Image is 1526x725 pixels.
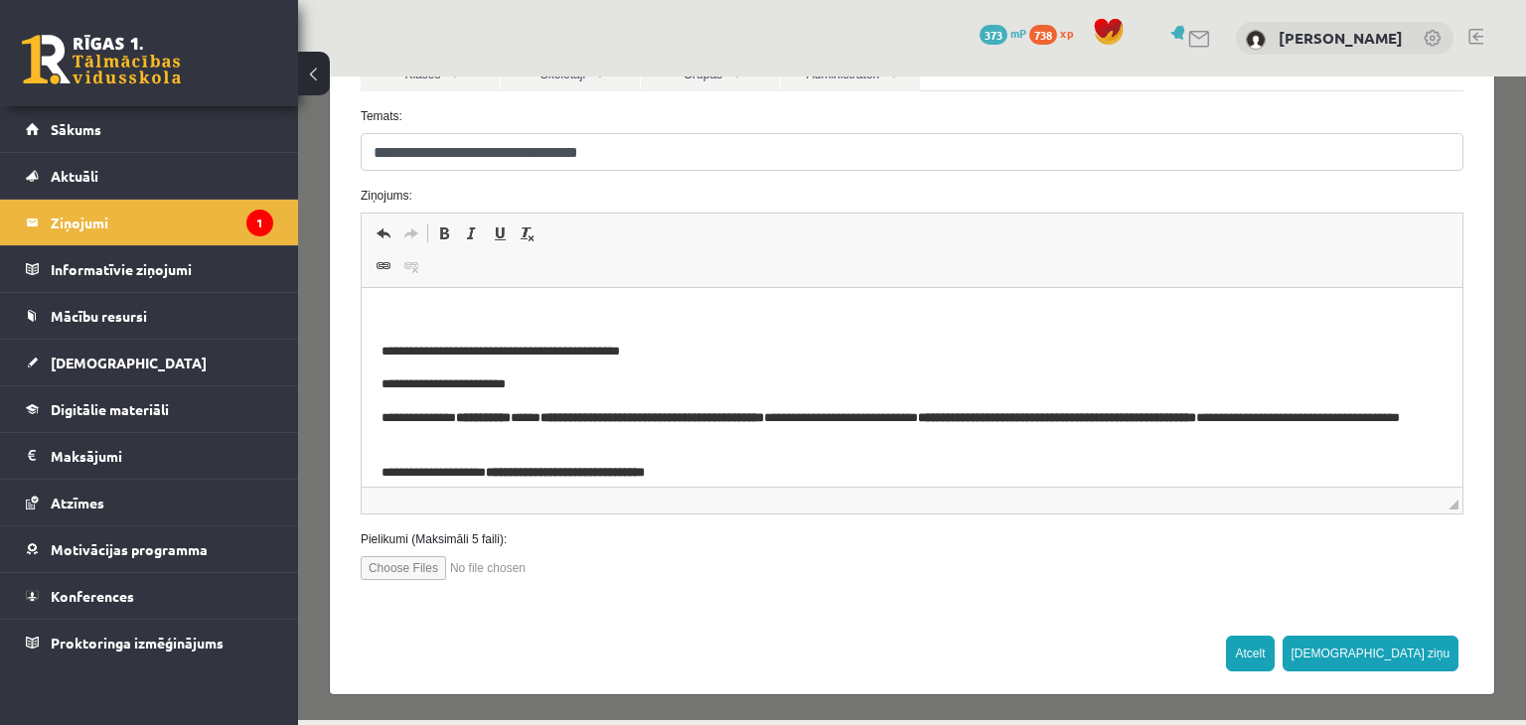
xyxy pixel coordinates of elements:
a: Proktoringa izmēģinājums [26,620,273,665]
label: Pielikumi (Maksimāli 5 faili): [48,454,1180,472]
a: 738 xp [1029,25,1083,41]
a: Informatīvie ziņojumi [26,246,273,292]
span: [DEMOGRAPHIC_DATA] [51,354,207,371]
a: Aktuāli [26,153,273,199]
a: Отменить (Ctrl+Z) [72,144,99,170]
a: Rīgas 1. Tālmācības vidusskola [22,35,181,84]
span: xp [1060,25,1073,41]
span: Aktuāli [51,167,98,185]
span: Motivācijas programma [51,540,208,558]
a: Sākums [26,106,273,152]
a: Курсив (Ctrl+I) [160,144,188,170]
span: Перетащите для изменения размера [1150,423,1160,433]
a: Atzīmes [26,480,273,525]
a: Подчеркнутый (Ctrl+U) [188,144,216,170]
legend: Ziņojumi [51,200,273,245]
span: Digitālie materiāli [51,400,169,418]
label: Temats: [48,31,1180,49]
a: Полужирный (Ctrl+B) [132,144,160,170]
span: mP [1010,25,1026,41]
a: Убрать форматирование [216,144,243,170]
span: Mācību resursi [51,307,147,325]
a: Повторить (Ctrl+Y) [99,144,127,170]
span: Konferences [51,587,134,605]
span: Sākums [51,120,101,138]
legend: Maksājumi [51,433,273,479]
a: Konferences [26,573,273,619]
legend: Informatīvie ziņojumi [51,246,273,292]
a: Ziņojumi1 [26,200,273,245]
a: Maksājumi [26,433,273,479]
button: [DEMOGRAPHIC_DATA] ziņu [985,559,1161,595]
button: Atcelt [928,559,976,595]
span: Atzīmes [51,494,104,511]
a: Mācību resursi [26,293,273,339]
i: 1 [246,210,273,236]
span: Proktoringa izmēģinājums [51,634,224,652]
a: Motivācijas programma [26,526,273,572]
a: Убрать ссылку [99,177,127,203]
a: 373 mP [980,25,1026,41]
label: Ziņojums: [48,110,1180,128]
img: Alisa Griščuka [1246,30,1266,50]
a: Вставить/Редактировать ссылку (Ctrl+K) [72,177,99,203]
iframe: Визуальный текстовый редактор, wiswyg-editor-47433851793940-1760339442-154 [64,212,1164,410]
a: Digitālie materiāli [26,386,273,432]
a: [DEMOGRAPHIC_DATA] [26,340,273,385]
span: 373 [980,25,1007,45]
span: 738 [1029,25,1057,45]
a: [PERSON_NAME] [1279,28,1403,48]
body: Визуальный текстовый редактор, wiswyg-editor-47433851793940-1760339442-154 [20,20,1081,329]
